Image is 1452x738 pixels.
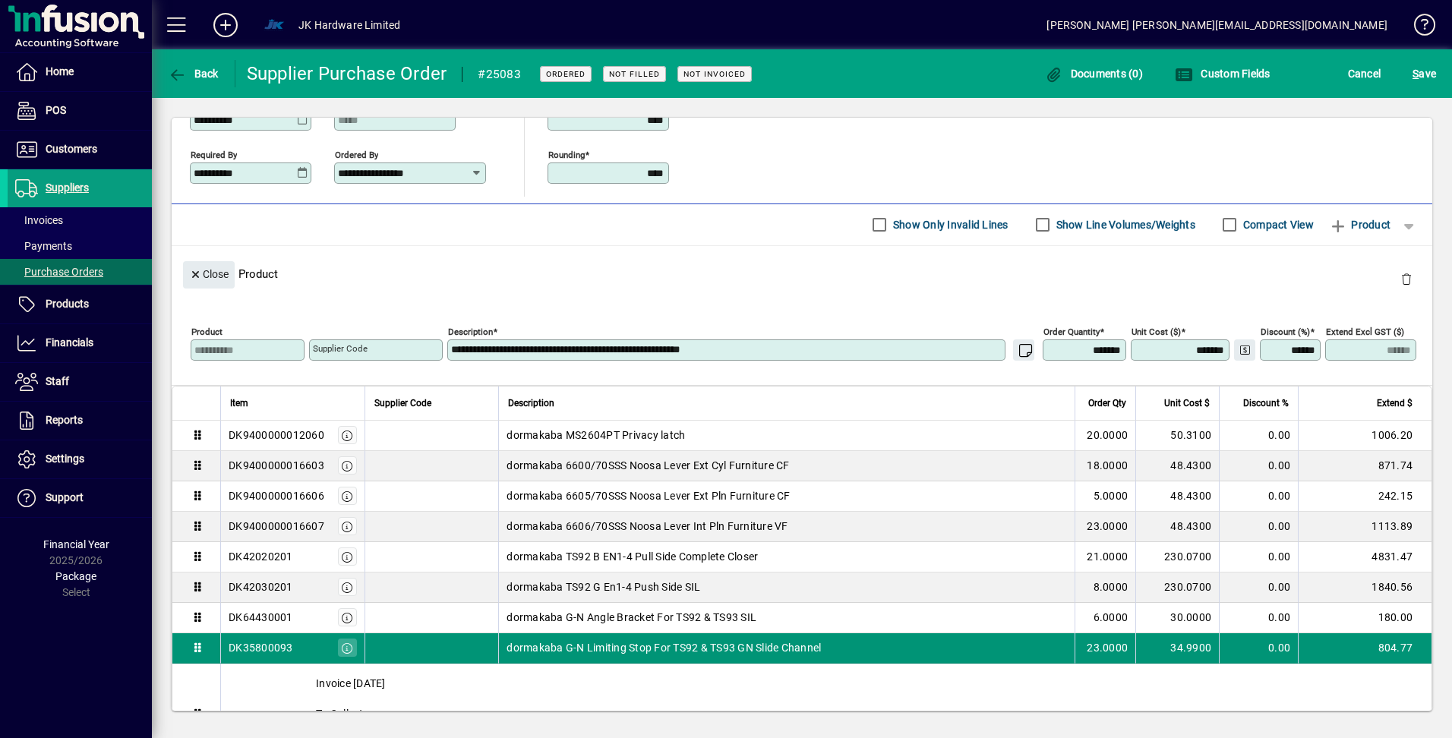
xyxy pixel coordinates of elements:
a: Customers [8,131,152,169]
div: [PERSON_NAME] [PERSON_NAME][EMAIL_ADDRESS][DOMAIN_NAME] [1046,13,1387,37]
div: Supplier Purchase Order [247,61,447,86]
div: DK9400000016607 [229,519,324,534]
button: Save [1409,60,1440,87]
span: dormakaba MS2604PT Privacy latch [507,427,685,443]
td: 21.0000 [1075,542,1135,572]
a: POS [8,92,152,130]
td: 242.15 [1298,481,1431,512]
td: 230.0700 [1135,572,1219,603]
div: DK64430001 [229,610,293,625]
button: Add [201,11,250,39]
a: Invoices [8,207,152,233]
span: S [1413,68,1419,80]
td: 0.00 [1219,633,1298,664]
td: 23.0000 [1075,512,1135,542]
a: Reports [8,402,152,440]
span: dormakaba G-N Angle Bracket For TS92 & TS93 SIL [507,610,756,625]
a: Products [8,285,152,323]
td: 230.0700 [1135,542,1219,572]
a: Knowledge Base [1403,3,1433,52]
span: Package [55,570,96,582]
app-page-header-button: Close [179,266,238,280]
td: 0.00 [1219,542,1298,572]
span: Not Filled [609,69,660,79]
span: Supplier Code [374,395,431,412]
span: POS [46,104,66,116]
app-page-header-button: Back [152,60,235,87]
mat-label: Required by [191,149,237,159]
button: Back [164,60,223,87]
span: Product [1329,213,1390,237]
span: Financial Year [43,538,109,550]
td: 0.00 [1219,603,1298,633]
span: dormakaba 6606/70SSS Noosa Lever Int Pln Furniture VF [507,519,788,534]
button: Close [183,261,235,289]
span: Purchase Orders [15,266,103,278]
label: Compact View [1240,217,1314,232]
a: Staff [8,363,152,401]
div: #25083 [478,62,521,87]
span: Back [168,68,219,80]
mat-label: Discount (%) [1261,326,1310,336]
td: 4831.47 [1298,542,1431,572]
span: Description [508,395,554,412]
td: 0.00 [1219,451,1298,481]
td: 1840.56 [1298,572,1431,603]
app-page-header-button: Delete [1388,272,1425,285]
mat-label: Extend excl GST ($) [1326,326,1404,336]
span: Not Invoiced [683,69,746,79]
td: 48.4300 [1135,481,1219,512]
div: JK Hardware Limited [298,13,400,37]
td: 804.77 [1298,633,1431,664]
a: Purchase Orders [8,259,152,285]
button: Delete [1388,261,1425,298]
span: Cancel [1348,61,1381,86]
span: Invoices [15,214,63,226]
mat-label: Order Quantity [1043,326,1100,336]
mat-label: Supplier Code [313,343,368,354]
button: Product [1321,211,1398,238]
button: Cancel [1344,60,1385,87]
span: dormakaba TS92 B EN1-4 Pull Side Complete Closer [507,549,758,564]
a: Home [8,53,152,91]
span: dormakaba TS92 G En1-4 Push Side SIL [507,579,700,594]
td: 0.00 [1219,572,1298,603]
td: 50.3100 [1135,421,1219,451]
div: DK42030201 [229,579,293,594]
td: 48.4300 [1135,512,1219,542]
td: 0.00 [1219,421,1298,451]
a: Settings [8,440,152,478]
td: 23.0000 [1075,633,1135,664]
a: Financials [8,324,152,362]
td: 30.0000 [1135,603,1219,633]
span: Payments [15,240,72,252]
span: Order Qty [1088,395,1126,412]
td: 20.0000 [1075,421,1135,451]
td: 6.0000 [1075,603,1135,633]
span: dormakaba 6605/70SSS Noosa Lever Ext Pln Furniture CF [507,488,790,503]
a: Payments [8,233,152,259]
td: 5.0000 [1075,481,1135,512]
span: Item [230,395,248,412]
td: 1113.89 [1298,512,1431,542]
span: Custom Fields [1175,68,1270,80]
td: 1006.20 [1298,421,1431,451]
div: DK9400000016606 [229,488,324,503]
span: Customers [46,143,97,155]
span: Support [46,491,84,503]
div: DK35800093 [229,640,293,655]
span: Financials [46,336,93,348]
span: Close [189,262,229,287]
label: Show Only Invalid Lines [890,217,1009,232]
span: Ordered [546,69,586,79]
span: Home [46,65,74,77]
button: Profile [250,11,298,39]
mat-label: Rounding [548,149,585,159]
button: Documents (0) [1040,60,1147,87]
span: Staff [46,375,69,387]
mat-label: Product [191,326,223,336]
td: 180.00 [1298,603,1431,633]
span: ave [1413,61,1436,86]
div: DK9400000012060 [229,427,324,443]
label: Show Line Volumes/Weights [1053,217,1195,232]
